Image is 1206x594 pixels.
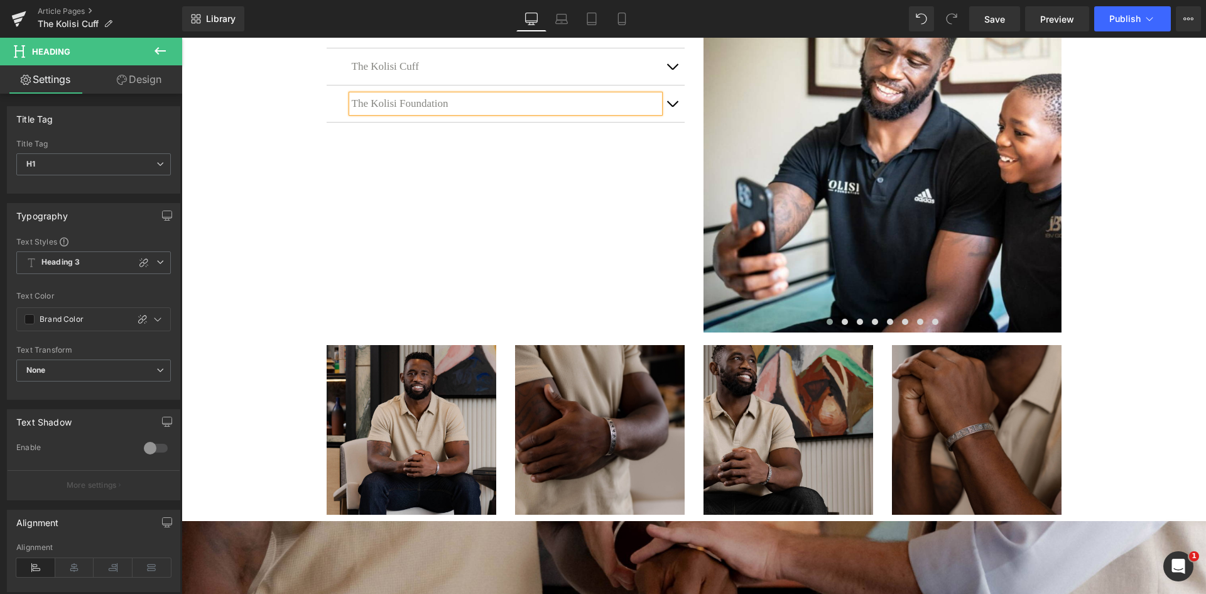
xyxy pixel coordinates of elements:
[984,13,1005,26] span: Save
[909,6,934,31] button: Undo
[32,47,70,57] span: Heading
[16,107,53,124] div: Title Tag
[8,470,180,500] button: More settings
[16,443,131,456] div: Enable
[67,480,117,491] p: More settings
[1109,14,1141,24] span: Publish
[607,6,637,31] a: Mobile
[1040,13,1074,26] span: Preview
[41,257,80,268] b: Heading 3
[170,57,478,75] h1: The Kolisi Foundation
[16,204,68,221] div: Typography
[170,20,478,38] h1: The Kolisi Cuff
[16,140,171,148] div: Title Tag
[26,159,35,168] b: H1
[16,346,171,355] div: Text Transform
[16,410,72,427] div: Text Shadow
[26,365,46,375] b: None
[1163,551,1193,581] iframe: Intercom live chat
[182,6,244,31] a: New Library
[1094,6,1171,31] button: Publish
[1025,6,1089,31] a: Preview
[16,236,171,246] div: Text Styles
[546,6,577,31] a: Laptop
[16,543,171,552] div: Alignment
[516,6,546,31] a: Desktop
[1176,6,1201,31] button: More
[16,292,171,300] div: Text Color
[16,510,59,528] div: Alignment
[38,6,182,16] a: Article Pages
[939,6,964,31] button: Redo
[38,19,99,29] span: The Kolisi Cuff
[40,312,122,326] input: Color
[1189,551,1199,561] span: 1
[94,65,185,94] a: Design
[206,13,236,25] span: Library
[577,6,607,31] a: Tablet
